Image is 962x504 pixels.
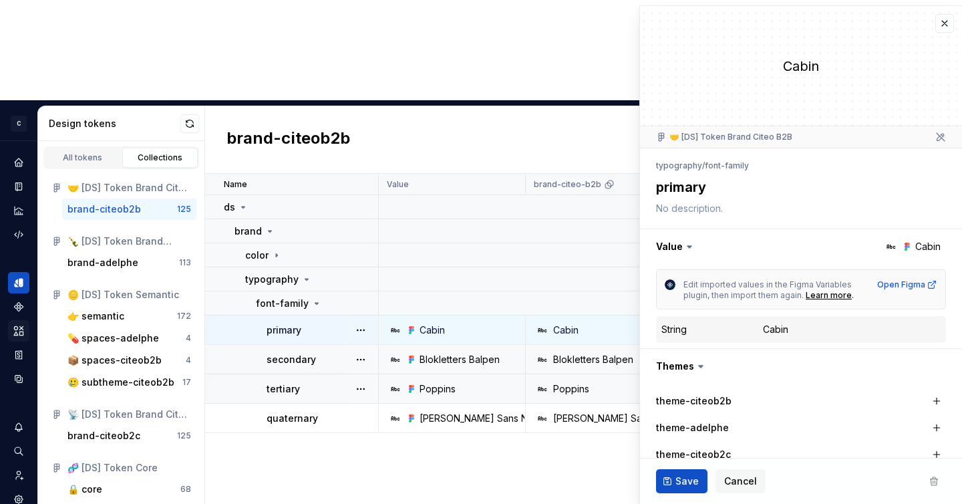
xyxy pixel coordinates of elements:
p: Value [387,179,409,190]
button: brand-adelphe113 [62,252,196,273]
div: brand-citeob2c [67,429,140,443]
button: Save [656,469,707,493]
div: 👉 semantic [67,309,124,323]
a: Documentation [8,176,29,197]
span: Edit imported values in the Figma Variables plugin, then import them again. [683,279,854,300]
a: Design tokens [8,272,29,293]
a: Learn more [806,290,852,301]
div: Blokletters Balpen [420,353,500,366]
a: 👉 semantic172 [62,305,196,327]
p: primary [267,324,301,337]
div: Storybook stories [8,344,29,366]
p: color [245,249,269,262]
button: brand-citeob2c125 [62,425,196,447]
li: / [702,160,705,170]
div: 125 [177,204,191,215]
a: Data sources [8,368,29,390]
span: Cancel [724,475,757,488]
div: 🥲 subtheme-citeob2b [67,376,174,389]
div: Cabin [420,324,445,337]
div: Blokletters Balpen [553,353,633,366]
button: 🥲 subtheme-citeob2b17 [62,372,196,393]
p: font-family [256,297,309,310]
div: Poppins [420,382,456,396]
div: brand-adelphe [67,256,138,269]
div: 172 [177,311,191,322]
p: typography [245,273,299,286]
button: 🔒 core68 [62,479,196,500]
div: 📡 [DS] Token Brand Citeo B2C [67,408,191,421]
a: Assets [8,320,29,342]
button: Notifications [8,416,29,438]
div: Cabin [640,57,962,76]
a: Code automation [8,224,29,245]
div: Cabin [763,323,788,336]
p: tertiary [267,382,300,396]
div: 💊 spaces-adelphe [67,332,159,345]
div: 4 [186,333,191,344]
label: theme-adelphe [656,421,729,434]
a: Open Figma [877,279,937,290]
p: Name [224,179,247,190]
div: 17 [182,377,191,388]
li: typography [656,160,702,170]
div: Design tokens [49,117,180,130]
p: quaternary [267,412,318,425]
a: 💊 spaces-adelphe4 [62,328,196,349]
p: secondary [267,353,316,366]
button: 📦 spaces-citeob2b4 [62,350,196,371]
div: Collections [127,152,194,163]
span: . [852,290,854,300]
div: [PERSON_NAME] Sans Nova Inline [420,412,570,425]
a: Home [8,152,29,173]
div: String [661,323,687,336]
div: [PERSON_NAME] Sans Nova Inline [553,412,703,425]
a: Invite team [8,465,29,486]
div: 🪙 [DS] Token Semantic [67,288,191,301]
div: 🧬 [DS] Token Core [67,461,191,475]
a: brand-citeob2b125 [62,199,196,220]
div: 🤝 [DS] Token Brand Citeo B2B [656,132,792,142]
div: 🍾 [DS] Token Brand Adelphe [67,235,191,248]
a: Analytics [8,200,29,221]
div: Poppins [553,382,589,396]
p: ds [224,201,235,214]
div: brand-citeob2b [67,203,141,216]
a: Components [8,296,29,318]
textarea: primary [653,175,943,199]
div: All tokens [49,152,116,163]
p: brand [234,225,262,238]
label: theme-citeob2b [656,394,732,408]
span: Save [675,475,699,488]
div: C [11,116,27,132]
p: brand-citeo-b2b [534,179,601,190]
div: 113 [179,257,191,268]
div: 📦 spaces-citeob2b [67,354,162,367]
li: font-family [705,160,749,170]
button: Cancel [715,469,766,493]
div: 125 [177,430,191,441]
div: 🔒 core [67,483,102,496]
h2: brand-citeob2b [226,128,350,152]
button: C [3,109,35,138]
button: Search ⌘K [8,440,29,462]
div: 68 [180,484,191,495]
